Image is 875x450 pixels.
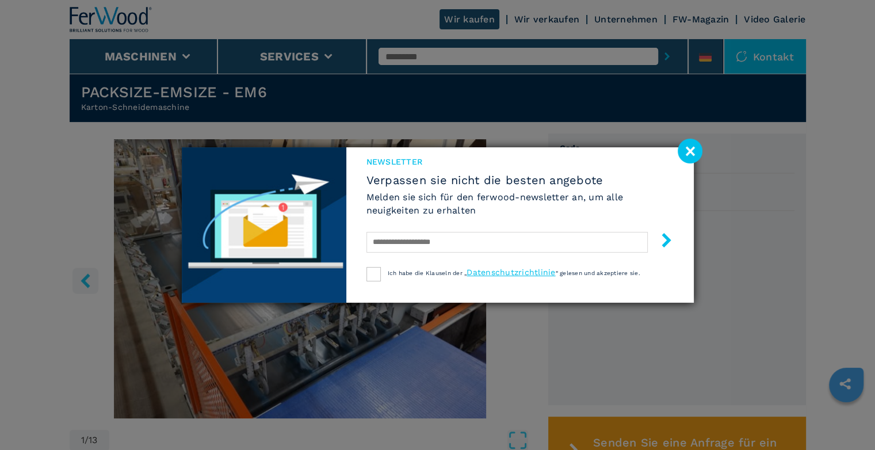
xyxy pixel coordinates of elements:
[366,173,674,187] span: Verpassen sie nicht die besten angebote
[467,268,555,277] a: Datenschutzrichtlinie
[366,156,674,167] span: Newsletter
[388,270,467,276] span: Ich habe die Klauseln der „
[556,270,640,276] span: “ gelesen und akzeptiere sie.
[366,190,674,217] h6: Melden sie sich für den ferwood-newsletter an, um alle neuigkeiten zu erhalten
[648,228,674,255] button: submit-button
[182,147,346,303] img: Newsletter image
